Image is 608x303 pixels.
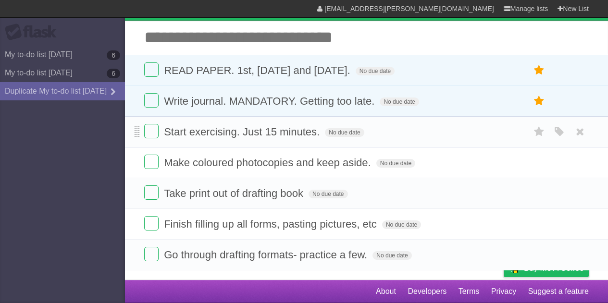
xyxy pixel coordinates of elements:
[164,187,306,199] span: Take print out of drafting book
[144,185,159,200] label: Done
[5,24,62,41] div: Flask
[356,67,395,75] span: No due date
[376,159,415,168] span: No due date
[382,220,421,229] span: No due date
[164,249,370,261] span: Go through drafting formats- practice a few.
[144,247,159,261] label: Done
[376,282,396,301] a: About
[164,126,322,138] span: Start exercising. Just 15 minutes.
[530,124,548,140] label: Star task
[491,282,516,301] a: Privacy
[372,251,411,260] span: No due date
[164,95,377,107] span: Write journal. MANDATORY. Getting too late.
[325,128,364,137] span: No due date
[530,62,548,78] label: Star task
[144,155,159,169] label: Done
[524,260,584,277] span: Buy me a coffee
[107,50,120,60] b: 6
[144,62,159,77] label: Done
[380,97,419,106] span: No due date
[530,93,548,109] label: Star task
[144,93,159,108] label: Done
[459,282,480,301] a: Terms
[144,216,159,230] label: Done
[164,64,353,76] span: READ PAPER. 1st, [DATE] and [DATE].
[309,190,347,198] span: No due date
[164,218,379,230] span: Finish filling up all forms, pasting pictures, etc
[144,124,159,138] label: Done
[528,282,589,301] a: Suggest a feature
[164,157,373,169] span: Make coloured photocopies and keep aside.
[107,69,120,78] b: 6
[408,282,447,301] a: Developers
